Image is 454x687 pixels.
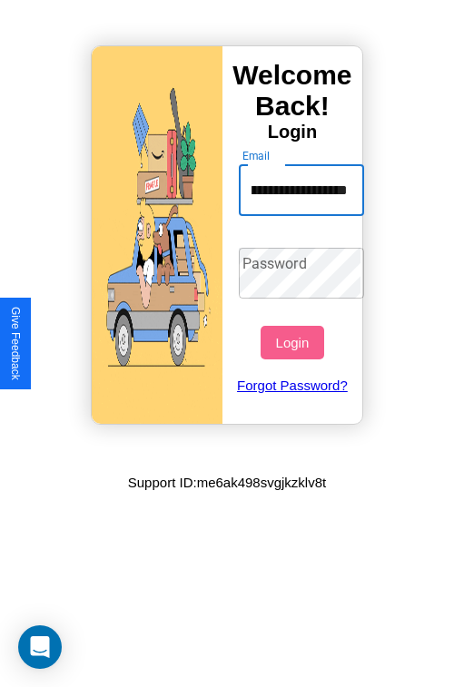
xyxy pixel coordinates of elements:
button: Login [261,326,323,359]
img: gif [92,46,222,424]
p: Support ID: me6ak498svgjkzklv8t [128,470,326,495]
label: Email [242,148,271,163]
h4: Login [222,122,362,142]
h3: Welcome Back! [222,60,362,122]
div: Open Intercom Messenger [18,625,62,669]
div: Give Feedback [9,307,22,380]
a: Forgot Password? [230,359,356,411]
